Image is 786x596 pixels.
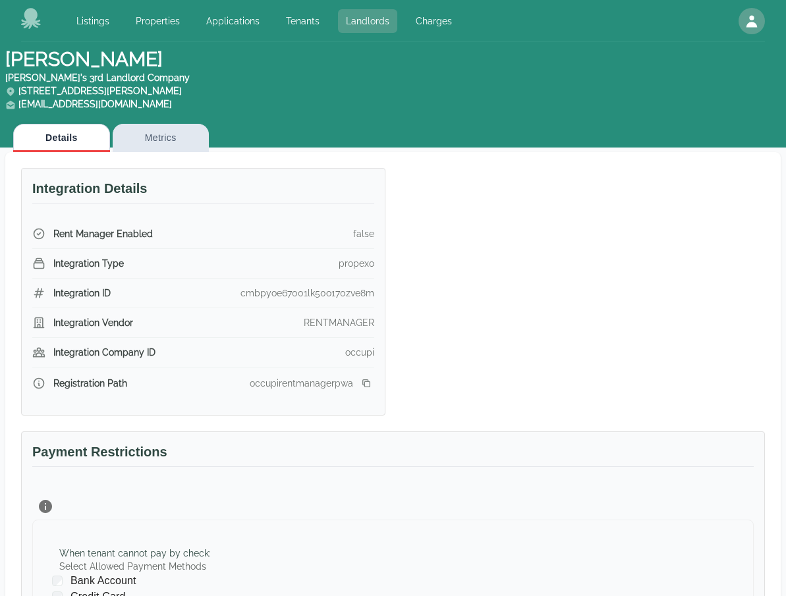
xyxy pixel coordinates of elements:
a: [EMAIL_ADDRESS][DOMAIN_NAME] [18,99,172,109]
label: Select Allowed Payment Methods [59,560,211,573]
a: Applications [198,9,267,33]
div: cmbpyoe67001lk50o170zve8m [240,286,374,300]
div: occupi [345,346,374,359]
button: Metrics [113,124,209,152]
a: Tenants [278,9,327,33]
div: [PERSON_NAME]'s 3rd Landlord Company [5,71,192,84]
div: occupirentmanagerpwa [250,377,353,390]
h3: Payment Restrictions [32,443,754,467]
span: [STREET_ADDRESS][PERSON_NAME] [5,86,182,96]
div: RENTMANAGER [304,316,374,329]
div: When tenant cannot pay by check : [59,547,211,560]
span: Registration Path [53,377,127,390]
span: Integration ID [53,286,111,300]
h1: [PERSON_NAME] [5,47,192,111]
span: Bank Account [70,573,136,589]
a: Charges [408,9,460,33]
button: Details [13,124,110,152]
div: propexo [339,257,374,270]
span: Integration Company ID [53,346,155,359]
span: Rent Manager Enabled [53,227,153,240]
a: Listings [69,9,117,33]
a: Landlords [338,9,397,33]
input: Bank Account [52,576,63,586]
span: Integration Vendor [53,316,133,329]
button: Copy registration link [358,375,374,391]
h3: Integration Details [32,179,374,203]
div: false [353,227,374,240]
a: Properties [128,9,188,33]
span: Integration Type [53,257,124,270]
